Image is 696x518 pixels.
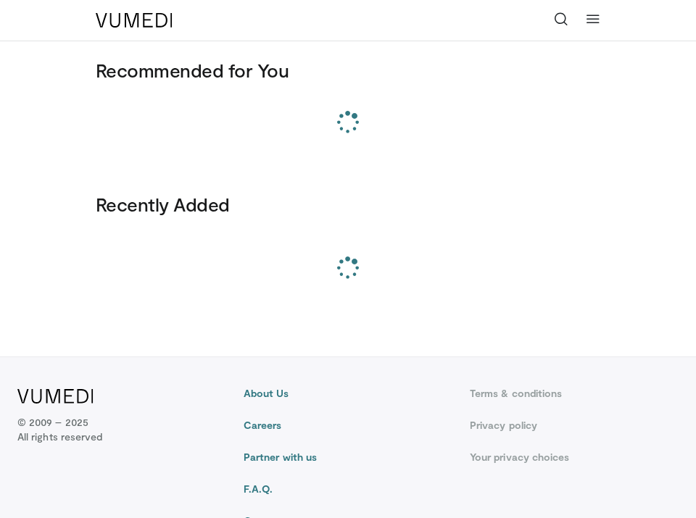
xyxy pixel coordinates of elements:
span: All rights reserved [17,430,102,444]
a: Your privacy choices [470,450,679,464]
a: Careers [244,418,452,433]
a: F.A.Q. [244,482,452,496]
h3: Recommended for You [96,59,600,82]
a: Terms & conditions [470,386,679,401]
a: Privacy policy [470,418,679,433]
p: © 2009 – 2025 [17,415,102,444]
h3: Recently Added [96,193,600,216]
img: VuMedi Logo [17,389,94,404]
a: About Us [244,386,452,401]
img: VuMedi Logo [96,13,173,28]
a: Partner with us [244,450,452,464]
